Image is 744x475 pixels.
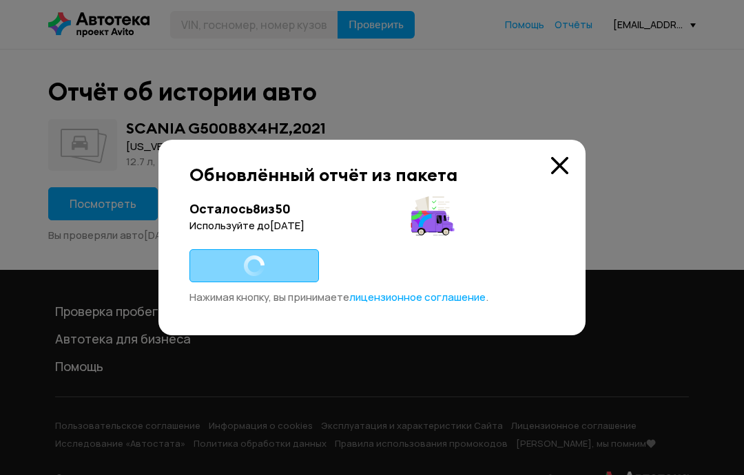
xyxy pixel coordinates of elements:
div: Используйте до [DATE] [189,219,555,233]
div: Осталось 8 из 50 [189,200,555,218]
div: Обновлённый отчёт из пакета [189,164,555,185]
a: лицензионное соглашение [349,291,486,304]
span: лицензионное соглашение [349,290,486,304]
span: Нажимая кнопку, вы принимаете . [189,290,488,304]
